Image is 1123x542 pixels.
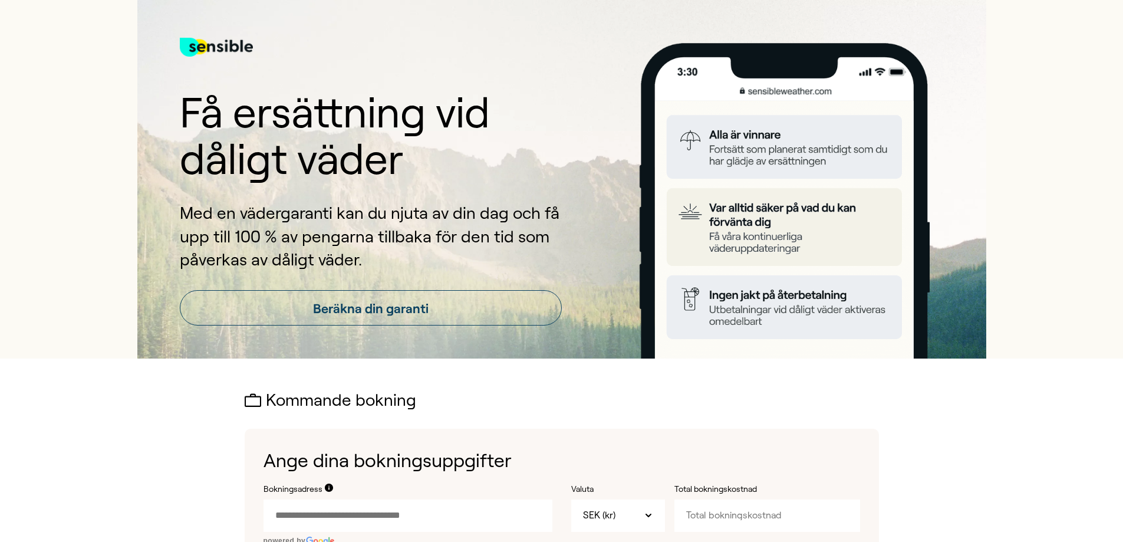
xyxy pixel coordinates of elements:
h1: Få ersättning vid dåligt väder [180,90,562,183]
label: Bokningsadress [264,484,322,495]
h2: Kommande bokning [245,392,879,410]
h1: Ange dina bokningsuppgifter [264,448,860,474]
img: test for bg [180,24,253,71]
a: Beräkna din garanti [180,290,562,326]
img: Product box [625,43,944,359]
span: SEK (kr) [583,509,615,522]
p: Med en vädergaranti kan du njuta av din dag och få upp till 100 % av pengarna tillbaka för den ti... [180,202,562,271]
input: Total bokningskostnad [674,500,860,531]
label: Valuta [571,484,665,495]
label: Total bokningskostnad [674,484,792,495]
